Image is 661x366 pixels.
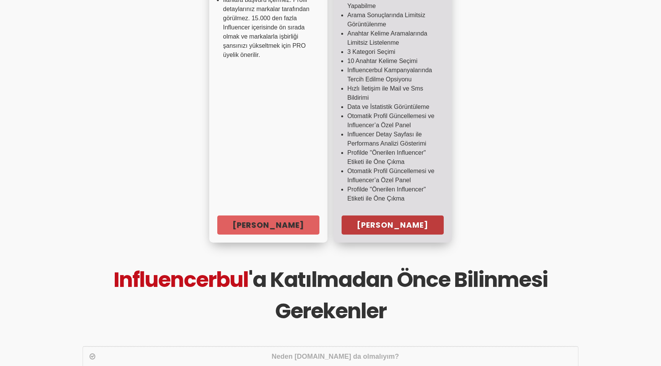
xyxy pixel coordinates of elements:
[217,215,319,235] a: [PERSON_NAME]
[347,148,438,167] li: Profilde "Önerilen Influencer" Etiketi ile Öne Çıkma
[114,265,248,294] span: Influencerbul
[347,185,438,203] li: Profilde "Önerilen Influencer" Etiketi ile Öne Çıkma
[97,351,573,363] div: Neden [DOMAIN_NAME] da olmalıyım?
[347,102,438,112] li: Data ve İstatistik Görüntüleme
[347,57,438,66] li: 10 Anahtar Kelime Seçimi
[347,84,438,102] li: Hızlı İletişim ile Mail ve Sms Bildirimi
[347,47,438,57] li: 3 Kategori Seçimi
[347,66,438,84] li: Influencerbul Kampanyalarında Tercih Edilme Opsiyonu
[87,264,574,327] h1: 'a Katılmadan Önce Bilinmesi Gerekenler
[347,167,438,185] li: Otomatik Profil Güncellemesi ve Influencer’a Özel Panel
[347,11,438,29] li: Arama Sonuçlarında Limitsiz Görüntülenme
[347,112,438,130] li: Otomatik Profil Güncellemesi ve Influencer’a Özel Panel
[347,29,438,47] li: Anahtar Kelime Aramalarında Limitsiz Listelenme
[342,215,444,235] a: [PERSON_NAME]
[347,130,438,148] li: Influencer Detay Sayfası ile Performans Analizi Gösterimi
